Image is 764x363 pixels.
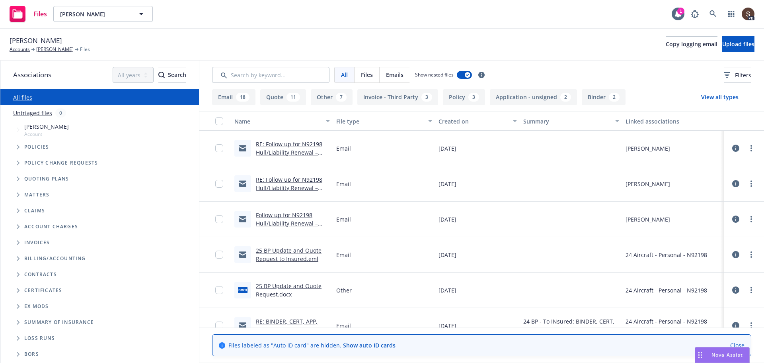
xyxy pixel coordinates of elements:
span: BORs [24,352,39,357]
span: [DATE] [439,180,456,188]
div: [PERSON_NAME] [626,215,670,224]
div: Tree Example [0,121,199,251]
div: 2 [560,93,571,102]
div: [PERSON_NAME] [626,144,670,153]
span: Email [336,180,351,188]
button: Copy logging email [666,36,717,52]
span: Show nested files [415,71,454,78]
div: [PERSON_NAME] [626,180,670,188]
span: Summary of insurance [24,320,94,325]
span: Policy change requests [24,161,98,165]
span: Files [80,46,90,53]
div: 3 [468,93,479,102]
input: Toggle Row Selected [215,144,223,152]
input: Select all [215,117,223,125]
span: Claims [24,208,45,213]
span: Email [336,144,351,153]
span: Policies [24,145,49,149]
div: 0 [55,108,66,118]
span: Nova Assist [711,351,743,358]
span: [DATE] [439,215,456,224]
div: 24 Aircraft - Personal - N92198 [626,251,707,259]
button: Other [311,89,353,105]
span: [PERSON_NAME] [10,35,62,46]
button: Filters [724,67,751,83]
span: Account [24,131,69,137]
button: Linked associations [622,112,724,131]
span: Ex Mods [24,304,49,309]
input: Toggle Row Selected [215,322,223,330]
a: [PERSON_NAME] [36,46,74,53]
span: [DATE] [439,322,456,330]
a: more [746,143,756,153]
a: 25 BP Update and Quote Request.docx [256,282,322,298]
div: 7 [336,93,347,102]
span: [DATE] [439,286,456,294]
a: Switch app [723,6,739,22]
input: Toggle Row Selected [215,251,223,259]
div: Summary [523,117,610,126]
span: Email [336,322,351,330]
span: Files labeled as "Auto ID card" are hidden. [228,341,396,349]
span: Loss Runs [24,336,55,341]
span: Matters [24,192,49,197]
span: docx [238,287,248,293]
span: Contracts [24,272,57,277]
button: Summary [520,112,622,131]
span: [PERSON_NAME] [60,10,129,18]
span: Associations [13,70,51,80]
div: 11 [286,93,300,102]
button: Name [231,112,333,131]
span: Copy logging email [666,40,717,48]
span: All [341,71,348,79]
span: Filters [724,71,751,79]
span: [DATE] [439,251,456,259]
div: Linked associations [626,117,721,126]
button: Application - unsigned [490,89,577,105]
a: RE: BINDER, CERT, APP, INVOICE / [PERSON_NAME] / [DATE] [256,318,327,342]
span: [DATE] [439,144,456,153]
div: 3 [421,93,432,102]
button: Email [212,89,255,105]
div: 24 Aircraft - Personal - N92198 [626,286,707,294]
a: Show auto ID cards [343,341,396,349]
div: 24 Aircraft - Personal - N92198 [626,317,707,326]
button: Policy [443,89,485,105]
span: Billing/Accounting [24,256,86,261]
a: more [746,321,756,330]
a: Accounts [10,46,30,53]
div: 1 [677,8,684,15]
div: 2 [609,93,620,102]
span: [PERSON_NAME] [24,122,69,131]
a: RE: Follow up for N92198 Hull/Liability Renewal – Request for Updates [256,140,322,165]
span: Invoices [24,240,50,245]
div: Drag to move [695,347,705,363]
button: View all types [688,89,751,105]
button: [PERSON_NAME] [53,6,153,22]
span: Other [336,286,352,294]
span: Email [336,251,351,259]
button: Created on [435,112,520,131]
a: Close [730,341,745,349]
input: Toggle Row Selected [215,215,223,223]
a: Follow up for N92198 Hull/Liability Renewal – Request for Updates [256,211,318,235]
button: Binder [582,89,626,105]
a: more [746,214,756,224]
a: Report a Bug [687,6,703,22]
div: Folder Tree Example [0,251,199,362]
input: Toggle Row Selected [215,180,223,188]
div: [PERSON_NAME] [626,326,707,334]
button: Nova Assist [695,347,750,363]
button: Invoice - Third Party [357,89,438,105]
div: Search [158,67,186,82]
a: Files [6,3,50,25]
a: more [746,179,756,188]
button: Upload files [722,36,754,52]
span: Quoting plans [24,177,69,181]
button: Quote [260,89,306,105]
span: Emails [386,71,403,79]
a: Search [705,6,721,22]
input: Toggle Row Selected [215,286,223,294]
span: Account charges [24,224,78,229]
img: photo [742,8,754,20]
